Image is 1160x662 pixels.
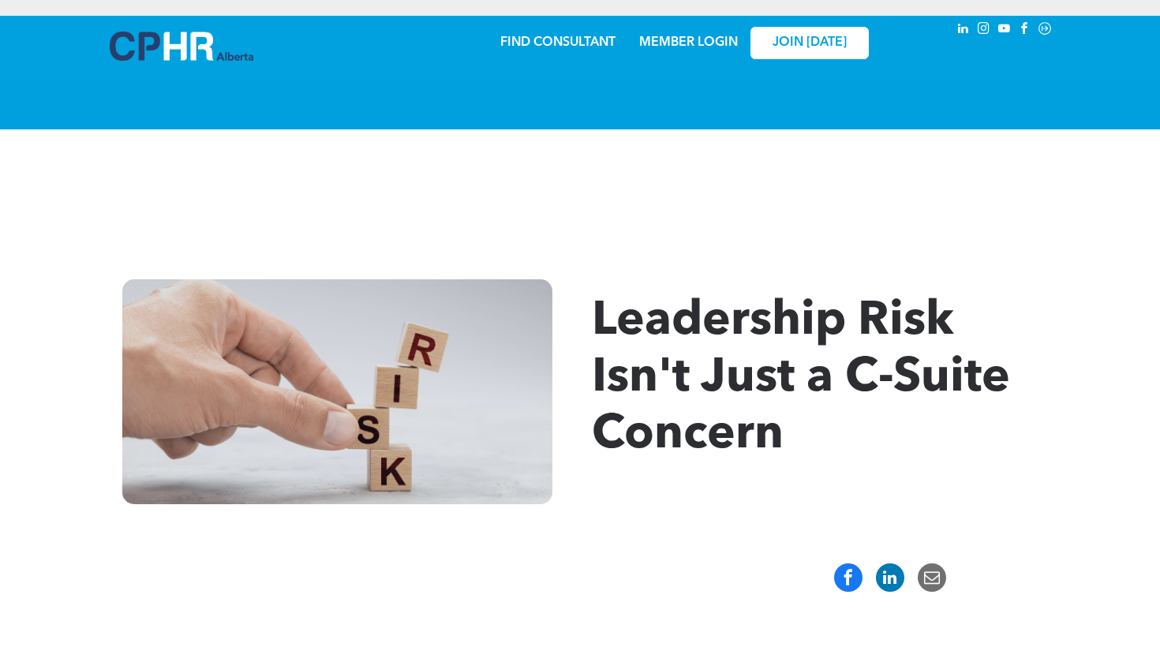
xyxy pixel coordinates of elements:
[975,20,992,41] a: instagram
[995,20,1012,41] a: youtube
[592,298,1010,459] span: Leadership Risk Isn't Just a C-Suite Concern
[1036,20,1053,41] a: Social network
[954,20,971,41] a: linkedin
[110,32,253,61] img: A blue and white logo for cp alberta
[750,27,869,59] a: JOIN [DATE]
[1016,20,1033,41] a: facebook
[639,36,738,49] a: MEMBER LOGIN
[773,36,847,50] span: JOIN [DATE]
[500,36,616,49] a: FIND CONSULTANT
